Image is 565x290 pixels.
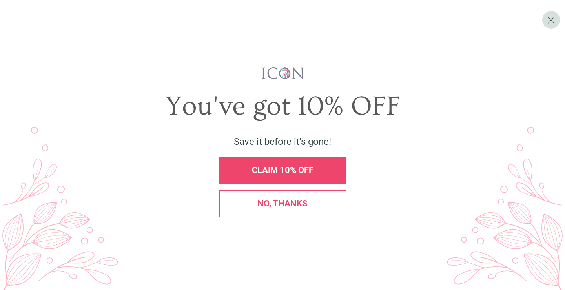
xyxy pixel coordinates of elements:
[252,165,313,175] span: CLAIM 10% OFF
[547,14,555,26] span: X
[165,91,400,122] span: You've got 10% OFF
[257,199,308,208] span: No, thanks
[234,136,331,147] span: Save it before it’s gone!
[261,67,305,80] img: iconwallstickersl_1754656298800.png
